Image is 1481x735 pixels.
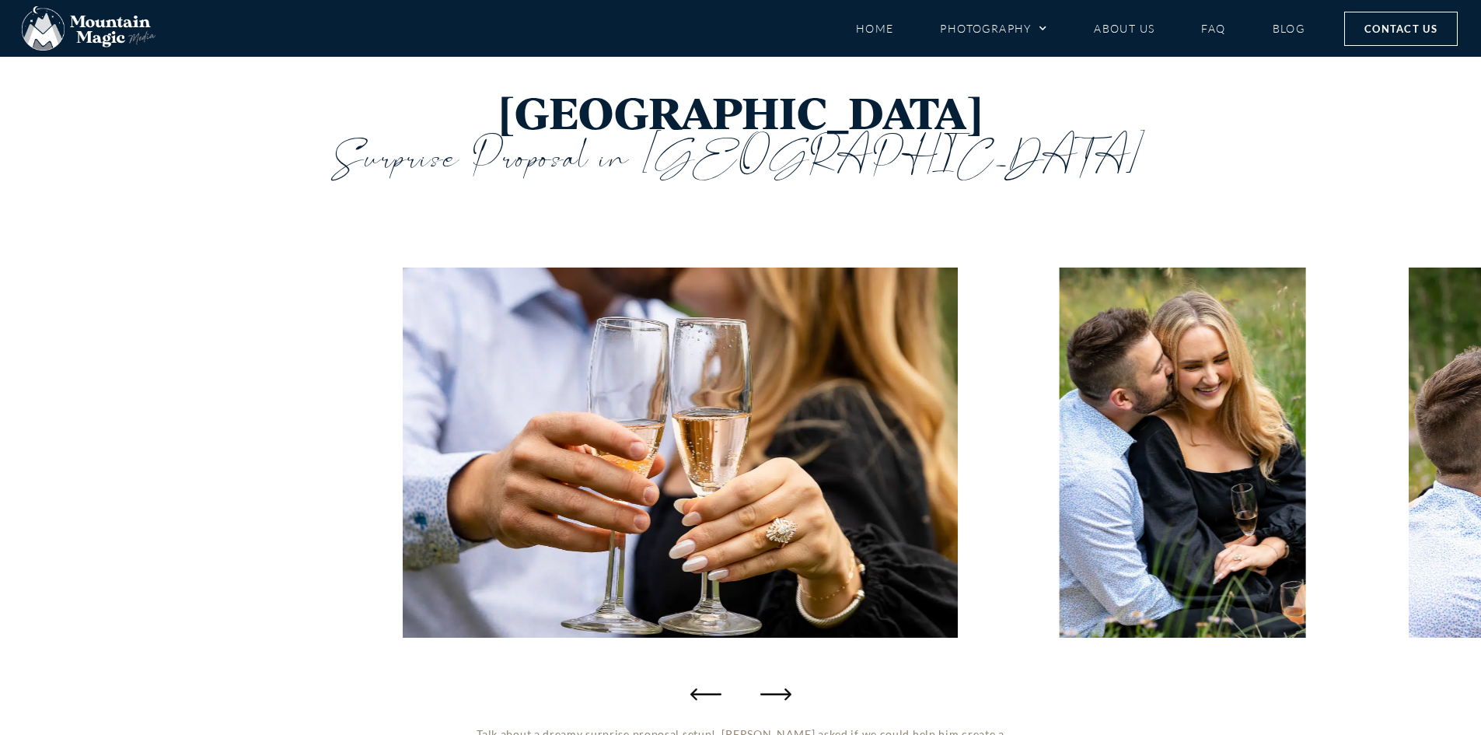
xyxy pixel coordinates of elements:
[940,15,1047,42] a: Photography
[1201,15,1225,42] a: FAQ
[1060,268,1306,638] div: 9 / 21
[760,678,791,709] div: Next slide
[403,268,958,638] div: 8 / 21
[1094,15,1154,42] a: About Us
[54,268,301,638] div: 7 / 21
[1273,15,1305,42] a: Blog
[54,268,301,638] img: spraying champagne engaged will you marry me sign custom signage for surprise proposals mirror fl...
[403,268,958,638] img: engagements diamond ring Crested Butte photographer Gunnison photographers Colorado photography -...
[22,6,155,51] img: Mountain Magic Media photography logo Crested Butte Photographer
[856,15,1305,42] nav: Menu
[274,88,1207,138] h1: [GEOGRAPHIC_DATA]
[274,138,1207,180] h3: Surprise Proposal in [GEOGRAPHIC_DATA]
[1060,268,1306,638] img: engagements diamond ring Crested Butte photographer Gunnison photographers Colorado photography -...
[856,15,894,42] a: Home
[1344,12,1458,46] a: Contact Us
[690,678,721,709] div: Previous slide
[1364,20,1437,37] span: Contact Us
